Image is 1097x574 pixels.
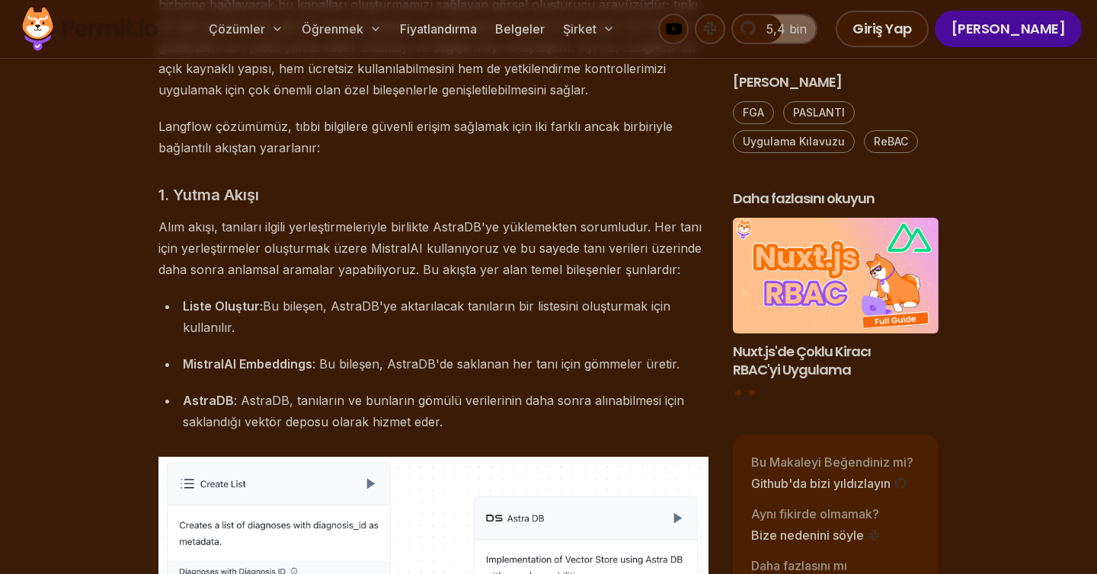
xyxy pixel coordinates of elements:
a: Bize nedenini söyle [751,526,881,544]
font: [PERSON_NAME] [951,19,1066,38]
font: ReBAC [874,135,908,148]
font: 5,4 bin [766,21,807,37]
button: 1. slayda git [735,390,741,396]
img: İzin logosu [15,3,165,55]
font: Alım akışı, tanıları ilgili yerleştirmeleriyle birlikte AstraDB'ye yüklemekten sorumludur. Her ta... [158,219,702,277]
button: 2. slayda git [749,390,755,396]
div: Gönderiler [733,218,939,398]
font: MistralAI Embeddings [183,356,312,372]
button: Öğrenmek [296,14,388,44]
font: Aynı fikirde olmamak? [751,506,879,521]
li: 3'ten 3 [733,218,939,380]
font: Bu Makaleyi Beğendiniz mi? [751,454,913,470]
font: : Bu bileşen, AstraDB'de saklanan her tanı için gömmeler üretir. [312,356,680,372]
a: 5,4 bin [731,14,817,44]
a: Uygulama Kılavuzu [733,130,855,153]
font: 1. Yutma Akışı [158,186,259,204]
a: Giriş Yap [836,11,929,47]
font: FGA [743,106,764,119]
font: Belgeler [495,21,545,37]
a: Belgeler [489,14,551,44]
font: Daha fazlasını okuyun [733,189,875,208]
a: Nuxt.js'de Çoklu Kiracı RBAC'yi UygulamaNuxt.js'de Çoklu Kiracı RBAC'yi Uygulama [733,218,939,380]
font: Şirket [563,21,596,37]
a: [PERSON_NAME] [935,11,1083,47]
a: ReBAC [864,130,918,153]
font: Giriş Yap [852,19,912,38]
font: : AstraDB, tanıların ve bunların gömülü verilerinin daha sonra alınabilmesi için saklandığı vektö... [183,393,684,429]
font: Çözümler [209,21,265,37]
button: Şirket [557,14,621,44]
font: [PERSON_NAME] [733,72,842,91]
font: Langflow çözümümüz, tıbbi bilgilere güvenli erişim sağlamak için iki farklı ancak birbiriyle bağl... [158,119,673,155]
a: Fiyatlandırma [394,14,483,44]
button: 3. slayda git [762,389,769,396]
font: Liste Oluştur: [183,298,263,314]
font: Nuxt.js'de Çoklu Kiracı RBAC'yi Uygulama [733,341,871,379]
img: Nuxt.js'de Çoklu Kiracı RBAC'yi Uygulama [733,218,939,333]
a: FGA [733,101,774,124]
font: PASLANTI [793,106,845,119]
a: Github'da bizi yıldızlayın [751,474,913,493]
font: Uygulama Kılavuzu [743,135,845,148]
button: Çözümler [203,14,289,44]
font: Bu bileşen, AstraDB'ye aktarılacak tanıların bir listesini oluşturmak için kullanılır. [183,298,670,335]
font: AstraDB [183,393,234,408]
a: PASLANTI [783,101,855,124]
font: Fiyatlandırma [400,21,477,37]
font: Öğrenmek [302,21,363,37]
